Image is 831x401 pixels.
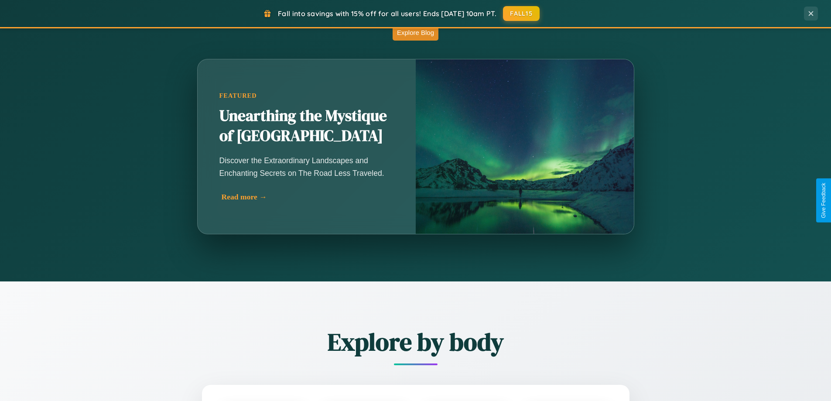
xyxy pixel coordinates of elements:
[222,192,396,202] div: Read more →
[219,106,394,146] h2: Unearthing the Mystique of [GEOGRAPHIC_DATA]
[219,154,394,179] p: Discover the Extraordinary Landscapes and Enchanting Secrets on The Road Less Traveled.
[393,24,438,41] button: Explore Blog
[503,6,540,21] button: FALL15
[219,92,394,99] div: Featured
[278,9,496,18] span: Fall into savings with 15% off for all users! Ends [DATE] 10am PT.
[821,183,827,218] div: Give Feedback
[154,325,677,359] h2: Explore by body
